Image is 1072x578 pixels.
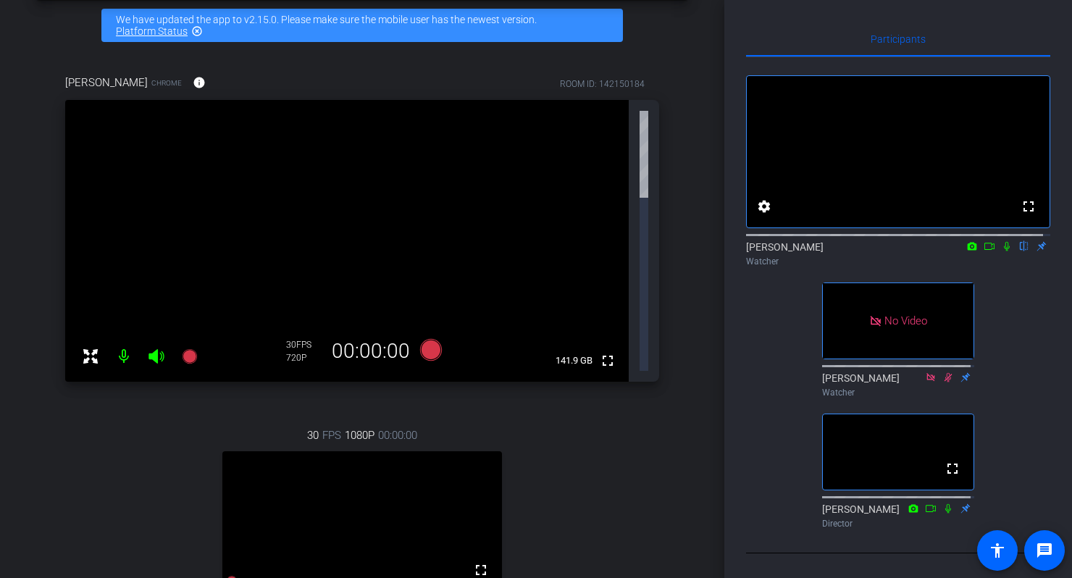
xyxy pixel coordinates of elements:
[307,427,319,443] span: 30
[1016,239,1033,252] mat-icon: flip
[101,9,623,42] div: We have updated the app to v2.15.0. Please make sure the mobile user has the newest version.
[116,25,188,37] a: Platform Status
[944,460,961,477] mat-icon: fullscreen
[193,76,206,89] mat-icon: info
[871,34,926,44] span: Participants
[746,240,1050,268] div: [PERSON_NAME]
[550,352,598,369] span: 141.9 GB
[989,542,1006,559] mat-icon: accessibility
[286,339,322,351] div: 30
[560,78,645,91] div: ROOM ID: 142150184
[296,340,311,350] span: FPS
[191,25,203,37] mat-icon: highlight_off
[1020,198,1037,215] mat-icon: fullscreen
[822,371,974,399] div: [PERSON_NAME]
[746,255,1050,268] div: Watcher
[286,352,322,364] div: 720P
[1036,542,1053,559] mat-icon: message
[599,352,616,369] mat-icon: fullscreen
[822,502,974,530] div: [PERSON_NAME]
[322,339,419,364] div: 00:00:00
[755,198,773,215] mat-icon: settings
[65,75,148,91] span: [PERSON_NAME]
[822,386,974,399] div: Watcher
[151,78,182,88] span: Chrome
[884,314,927,327] span: No Video
[322,427,341,443] span: FPS
[822,517,974,530] div: Director
[345,427,374,443] span: 1080P
[378,427,417,443] span: 00:00:00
